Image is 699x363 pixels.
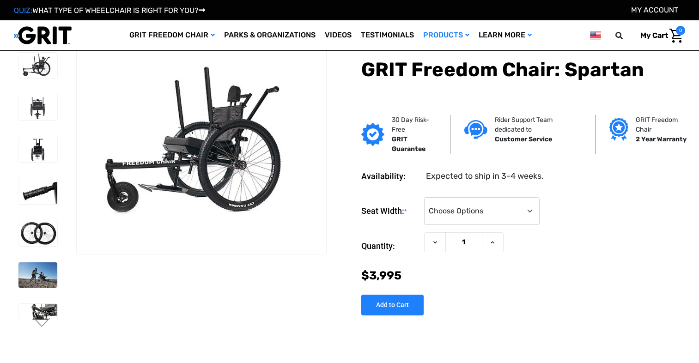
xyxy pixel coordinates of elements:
strong: Customer Service [495,135,552,143]
img: Customer service [464,120,487,139]
img: GRIT Freedom Chair: Spartan [18,220,57,246]
img: GRIT Freedom Chair: Spartan [18,136,57,162]
button: Go to slide 2 of 4 [32,318,52,329]
span: QUIZ: [14,6,32,15]
span: 0 [676,26,685,35]
a: QUIZ:WHAT TYPE OF WHEELCHAIR IS RIGHT FOR YOU? [14,6,205,15]
img: GRIT Freedom Chair: Spartan [18,178,57,204]
label: Seat Width: [361,197,419,225]
img: GRIT Freedom Chair: Spartan [77,60,326,226]
label: Quantity: [361,232,419,260]
a: Videos [320,20,356,50]
img: GRIT Freedom Chair: Spartan [18,262,57,288]
img: us.png [590,30,601,41]
p: Rider Support Team dedicated to [495,115,581,134]
img: GRIT Guarantee [361,122,384,145]
img: Grit freedom [609,118,628,141]
p: GRIT Freedom Chair [636,115,688,134]
dd: Expected to ship in 3-4 weeks. [426,169,544,182]
a: GRIT Freedom Chair [125,20,219,50]
img: GRIT Freedom Chair: Spartan [18,94,57,120]
strong: 2 Year Warranty [636,135,687,143]
p: 30 Day Risk-Free [392,115,436,134]
a: Learn More [474,20,536,50]
h1: GRIT Freedom Chair: Spartan [361,58,685,81]
input: Add to Cart [361,294,424,315]
span: My Cart [640,31,668,40]
a: Testimonials [356,20,419,50]
img: GRIT Freedom Chair: Spartan [18,304,57,330]
a: Parks & Organizations [219,20,320,50]
img: GRIT Freedom Chair: Spartan [18,53,57,79]
strong: GRIT Guarantee [392,135,425,152]
input: Search [620,26,633,45]
img: GRIT All-Terrain Wheelchair and Mobility Equipment [14,26,72,45]
dt: Availability: [361,169,419,182]
a: Cart with 0 items [633,26,685,45]
a: Products [419,20,474,50]
img: Cart [669,29,683,43]
a: Account [631,6,678,14]
span: $3,995 [361,269,401,282]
